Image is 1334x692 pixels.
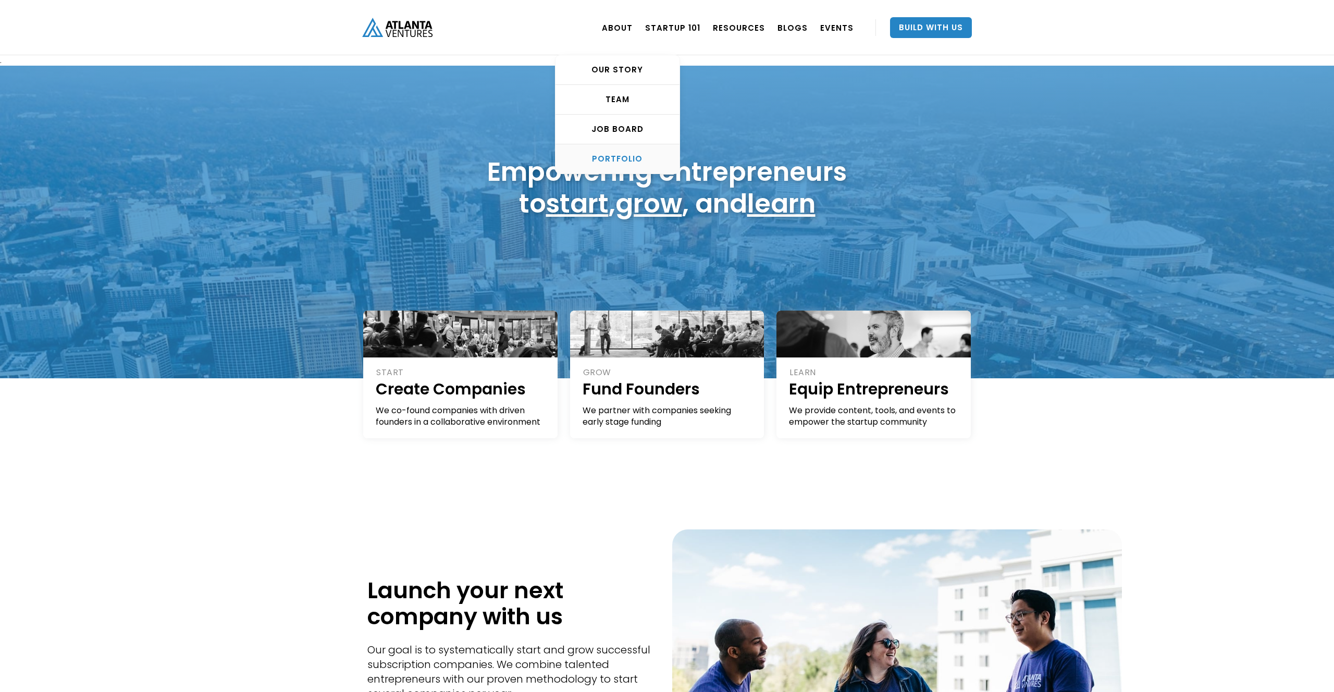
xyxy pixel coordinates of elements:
[789,405,959,428] div: We provide content, tools, and events to empower the startup community
[363,311,558,438] a: STARTCreate CompaniesWe co-found companies with driven founders in a collaborative environment
[376,378,546,400] h1: Create Companies
[555,94,680,105] div: TEAM
[645,13,700,42] a: Startup 101
[789,367,959,378] div: LEARN
[820,13,854,42] a: EVENTS
[890,17,972,38] a: Build With Us
[570,311,764,438] a: GROWFund FoundersWe partner with companies seeking early stage funding
[367,577,657,629] h1: Launch your next company with us
[376,367,546,378] div: START
[583,378,753,400] h1: Fund Founders
[555,85,680,115] a: TEAM
[776,311,971,438] a: LEARNEquip EntrepreneursWe provide content, tools, and events to empower the startup community
[747,185,816,222] a: learn
[376,405,546,428] div: We co-found companies with driven founders in a collaborative environment
[555,124,680,134] div: Job Board
[555,55,680,85] a: OUR STORY
[546,185,609,222] a: start
[713,13,765,42] a: RESOURCES
[615,185,682,222] a: grow
[555,154,680,164] div: PORTFOLIO
[583,405,753,428] div: We partner with companies seeking early stage funding
[555,115,680,144] a: Job Board
[555,65,680,75] div: OUR STORY
[583,367,753,378] div: GROW
[777,13,808,42] a: BLOGS
[555,144,680,174] a: PORTFOLIO
[602,13,633,42] a: ABOUT
[487,156,847,219] h1: Empowering entrepreneurs to , , and
[789,378,959,400] h1: Equip Entrepreneurs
